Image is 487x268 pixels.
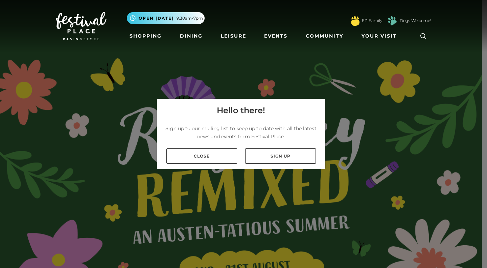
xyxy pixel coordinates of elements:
a: Events [261,30,290,42]
a: FP Family [362,18,382,24]
span: Open [DATE] [139,15,174,21]
a: Your Visit [359,30,403,42]
a: Sign up [245,148,316,164]
a: Close [166,148,237,164]
a: Community [303,30,346,42]
a: Leisure [218,30,249,42]
p: Sign up to our mailing list to keep up to date with all the latest news and events from Festival ... [162,124,320,141]
a: Dining [177,30,205,42]
a: Shopping [127,30,164,42]
button: Open [DATE] 9.30am-7pm [127,12,205,24]
h4: Hello there! [217,104,265,117]
a: Dogs Welcome! [400,18,431,24]
span: Your Visit [362,33,397,40]
span: 9.30am-7pm [177,15,203,21]
img: Festival Place Logo [56,12,107,40]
